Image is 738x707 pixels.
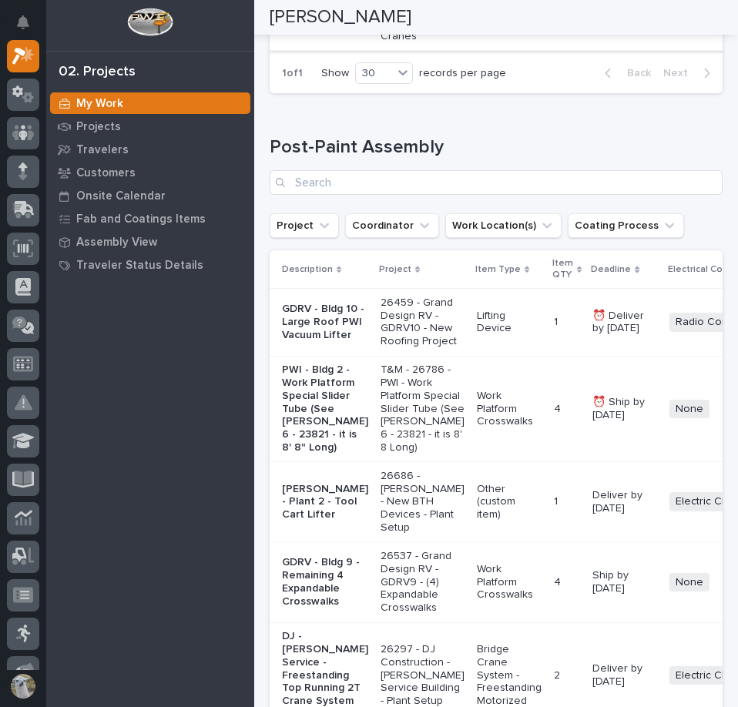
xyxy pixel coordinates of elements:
p: Travelers [76,143,129,157]
div: Notifications [19,15,39,40]
p: Item Type [475,261,521,278]
a: Assembly View [46,230,254,253]
a: Traveler Status Details [46,253,254,276]
p: T&M - 26786 - PWI - Work Platform Special Slider Tube (See [PERSON_NAME] 6 - 23821 - it is 8' 8 L... [381,364,465,454]
p: 2 [554,666,563,682]
p: Other (custom item) [477,483,542,521]
p: 26459 - Grand Design RV - GDRV10 - New Roofing Project [381,297,465,348]
span: Back [618,66,651,80]
a: Travelers [46,138,254,161]
button: Back [592,66,657,80]
h1: Post-Paint Assembly [270,136,723,159]
p: Project [379,261,411,278]
p: Description [282,261,333,278]
a: Fab and Coatings Items [46,207,254,230]
p: Projects [76,120,121,134]
p: Work Platform Crosswalks [477,390,542,428]
a: Onsite Calendar [46,184,254,207]
span: None [669,573,709,592]
p: Deadline [591,261,631,278]
span: None [669,400,709,419]
img: Workspace Logo [127,8,173,36]
span: Next [663,66,697,80]
p: 1 [554,492,561,508]
p: Customers [76,166,136,180]
p: Onsite Calendar [76,189,166,203]
div: 02. Projects [59,64,136,81]
p: 1 of 1 [270,55,315,92]
p: 1 [554,313,561,329]
p: 4 [554,400,564,416]
a: Projects [46,115,254,138]
p: ⏰ Deliver by [DATE] [592,310,657,336]
p: GDRV - Bldg 10 - Large Roof PWI Vacuum Lifter [282,303,368,341]
button: Next [657,66,723,80]
button: Project [270,213,339,238]
p: Item QTY [552,255,573,283]
button: Coordinator [345,213,439,238]
p: Ship by [DATE] [592,569,657,595]
button: Notifications [7,6,39,39]
button: Work Location(s) [445,213,562,238]
p: 26686 - [PERSON_NAME] - New BTH Devices - Plant Setup [381,470,465,534]
p: GDRV - Bldg 9 - Remaining 4 Expandable Crosswalks [282,556,368,608]
p: Deliver by [DATE] [592,662,657,689]
p: Assembly View [76,236,157,250]
p: 26537 - Grand Design RV - GDRV9 - (4) Expandable Crosswalks [381,550,465,615]
p: My Work [76,97,123,111]
h2: [PERSON_NAME] [270,6,411,28]
p: [PERSON_NAME] - Plant 2 - Tool Cart Lifter [282,483,368,521]
p: ⏰ Ship by [DATE] [592,396,657,422]
p: Deliver by [DATE] [592,489,657,515]
p: records per page [419,67,506,80]
a: My Work [46,92,254,115]
div: 30 [356,65,393,82]
p: PWI - Bldg 2 - Work Platform Special Slider Tube (See [PERSON_NAME] 6 - 23821 - it is 8' 8" Long) [282,364,368,454]
p: Lifting Device [477,310,542,336]
p: Traveler Status Details [76,259,203,273]
p: Show [321,67,349,80]
p: Fab and Coatings Items [76,213,206,226]
p: 4 [554,573,564,589]
button: users-avatar [7,670,39,702]
input: Search [270,170,723,195]
button: Coating Process [568,213,684,238]
p: Work Platform Crosswalks [477,563,542,601]
a: Customers [46,161,254,184]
